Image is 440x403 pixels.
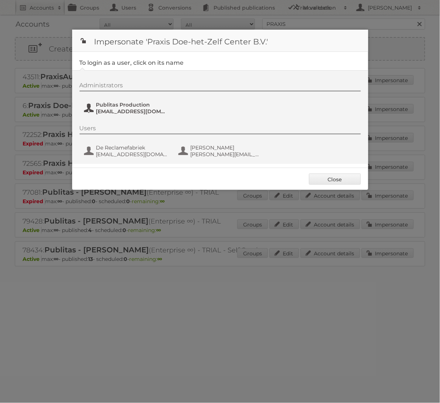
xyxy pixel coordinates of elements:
span: [EMAIL_ADDRESS][DOMAIN_NAME] [96,108,168,115]
button: Publitas Production [EMAIL_ADDRESS][DOMAIN_NAME] [83,101,170,115]
h1: Impersonate 'Praxis Doe-het-Zelf Center B.V.' [72,30,368,52]
legend: To login as a user, click on its name [80,59,184,66]
span: [EMAIL_ADDRESS][DOMAIN_NAME] [96,151,168,158]
div: Users [80,125,361,134]
span: [PERSON_NAME][EMAIL_ADDRESS][DOMAIN_NAME] [191,151,262,158]
a: Close [309,174,361,185]
button: De Reclamefabriek [EMAIL_ADDRESS][DOMAIN_NAME] [83,144,170,158]
span: Publitas Production [96,101,168,108]
span: [PERSON_NAME] [191,144,262,151]
span: De Reclamefabriek [96,144,168,151]
button: [PERSON_NAME] [PERSON_NAME][EMAIL_ADDRESS][DOMAIN_NAME] [178,144,265,158]
div: Administrators [80,82,361,91]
